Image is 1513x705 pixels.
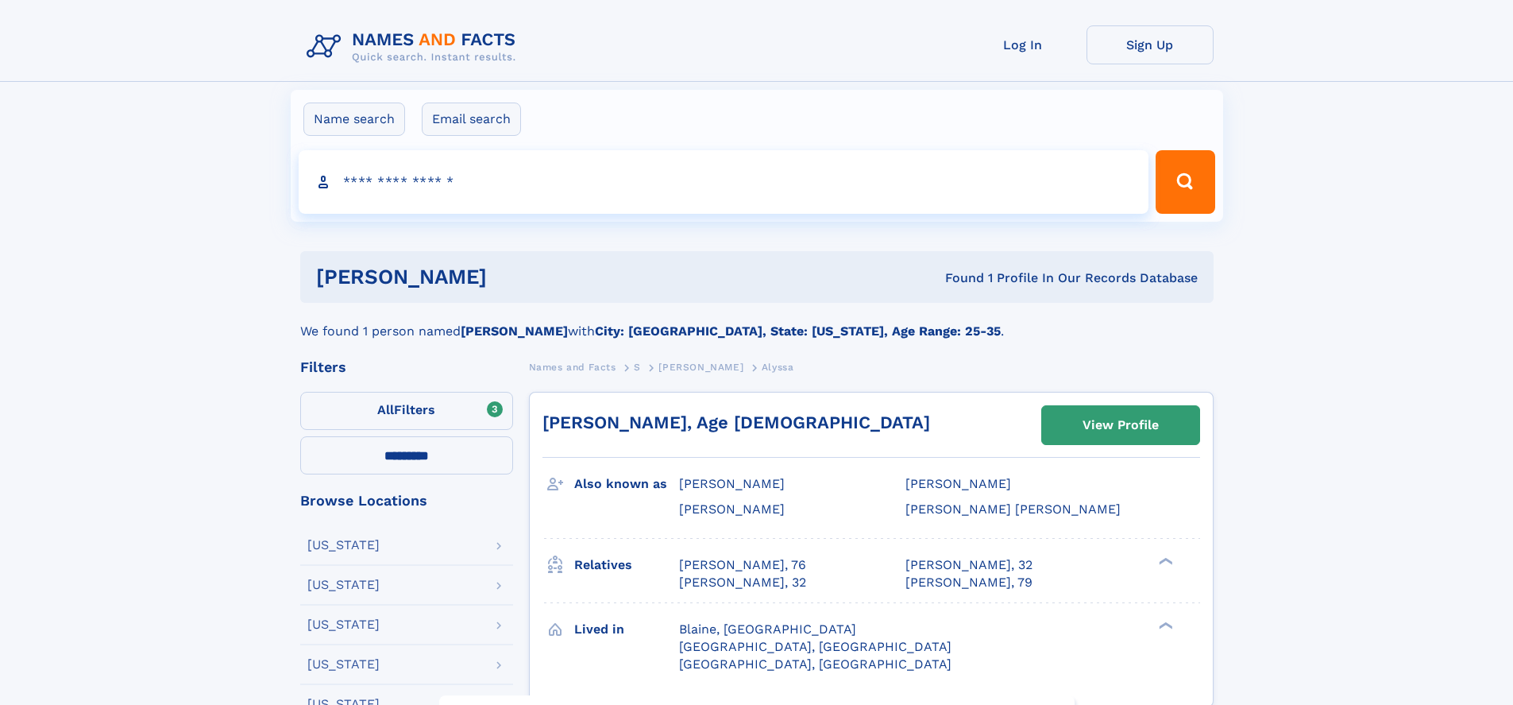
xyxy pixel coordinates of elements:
[1155,620,1174,630] div: ❯
[679,574,806,591] a: [PERSON_NAME], 32
[300,494,513,508] div: Browse Locations
[574,552,679,579] h3: Relatives
[529,357,616,377] a: Names and Facts
[679,639,951,654] span: [GEOGRAPHIC_DATA], [GEOGRAPHIC_DATA]
[1155,556,1174,566] div: ❯
[422,103,521,136] label: Email search
[679,476,785,491] span: [PERSON_NAME]
[679,502,785,517] span: [PERSON_NAME]
[377,402,394,417] span: All
[679,556,806,574] a: [PERSON_NAME], 76
[300,392,513,430] label: Filters
[307,618,380,631] div: [US_STATE]
[905,502,1121,517] span: [PERSON_NAME] [PERSON_NAME]
[1042,406,1199,444] a: View Profile
[300,360,513,374] div: Filters
[634,357,641,377] a: S
[542,413,930,432] a: [PERSON_NAME], Age [DEMOGRAPHIC_DATA]
[959,25,1087,64] a: Log In
[316,267,716,287] h1: [PERSON_NAME]
[905,556,1032,574] a: [PERSON_NAME], 32
[307,579,380,591] div: [US_STATE]
[716,269,1198,287] div: Found 1 Profile In Our Records Database
[679,622,856,637] span: Blaine, [GEOGRAPHIC_DATA]
[303,103,405,136] label: Name search
[634,362,641,373] span: S
[658,362,743,373] span: [PERSON_NAME]
[461,323,568,339] b: [PERSON_NAME]
[1083,407,1159,444] div: View Profile
[307,539,380,552] div: [US_STATE]
[595,323,1001,339] b: City: [GEOGRAPHIC_DATA], State: [US_STATE], Age Range: 25-35
[307,658,380,671] div: [US_STATE]
[679,657,951,672] span: [GEOGRAPHIC_DATA], [GEOGRAPHIC_DATA]
[905,574,1032,591] a: [PERSON_NAME], 79
[300,303,1214,341] div: We found 1 person named with .
[299,150,1149,214] input: search input
[658,357,743,377] a: [PERSON_NAME]
[905,476,1011,491] span: [PERSON_NAME]
[1087,25,1214,64] a: Sign Up
[574,616,679,643] h3: Lived in
[762,362,794,373] span: Alyssa
[1156,150,1214,214] button: Search Button
[574,471,679,498] h3: Also known as
[300,25,529,68] img: Logo Names and Facts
